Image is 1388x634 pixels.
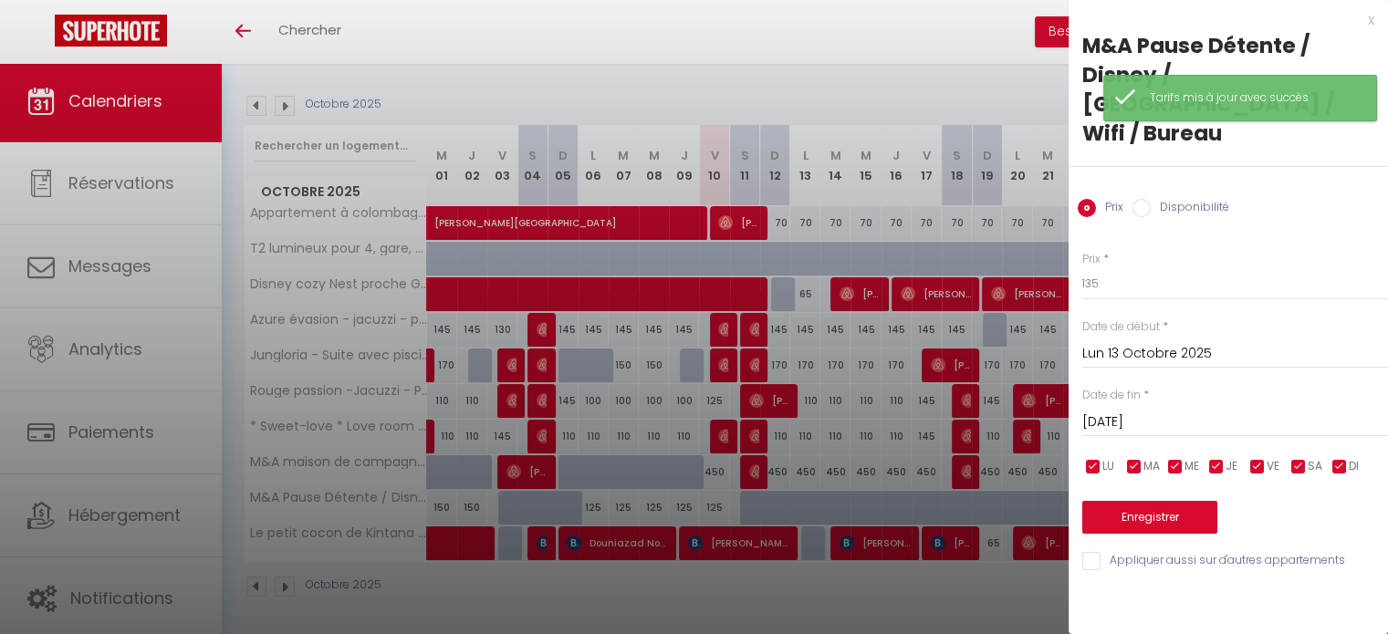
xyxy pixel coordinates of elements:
label: Prix [1082,251,1101,268]
label: Date de début [1082,318,1160,336]
div: x [1069,9,1374,31]
span: ME [1184,458,1199,475]
span: JE [1226,458,1237,475]
span: DI [1349,458,1359,475]
label: Disponibilité [1151,199,1229,219]
span: LU [1102,458,1114,475]
div: M&A Pause Détente / Disney / [GEOGRAPHIC_DATA] / Wifi / Bureau [1082,31,1374,148]
label: Prix [1096,199,1123,219]
label: Date de fin [1082,387,1141,404]
button: Enregistrer [1082,501,1217,534]
span: VE [1267,458,1279,475]
span: SA [1308,458,1322,475]
span: MA [1143,458,1160,475]
div: Tarifs mis à jour avec succès [1150,89,1358,107]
